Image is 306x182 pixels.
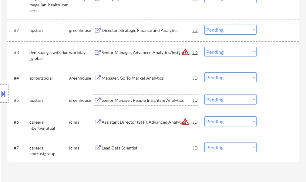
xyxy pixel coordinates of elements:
[102,97,193,103] div: Senior Manager, People Insights & Analytics
[193,47,199,58] div: JD
[102,50,193,56] div: Senior Manager, Advanced Analytics/Insights
[193,142,199,153] div: JD
[14,27,25,33] div: #2
[29,27,69,33] div: upstart
[193,94,199,105] div: JD
[29,145,69,157] div: careers-amtrustgroup
[181,117,190,126] button: warning_amber
[102,27,193,33] div: Director, Strategic Finance and Analytics
[102,145,193,151] div: Lead Data Scientist
[193,116,199,127] div: JD
[102,75,193,81] div: Manager, Go To Market Analytics
[193,25,199,36] div: JD
[69,27,94,33] div: greenhouse
[181,48,190,56] button: warning_amber
[102,119,193,125] div: Assistant Director (STP), Advanced Analytics
[193,72,199,83] div: JD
